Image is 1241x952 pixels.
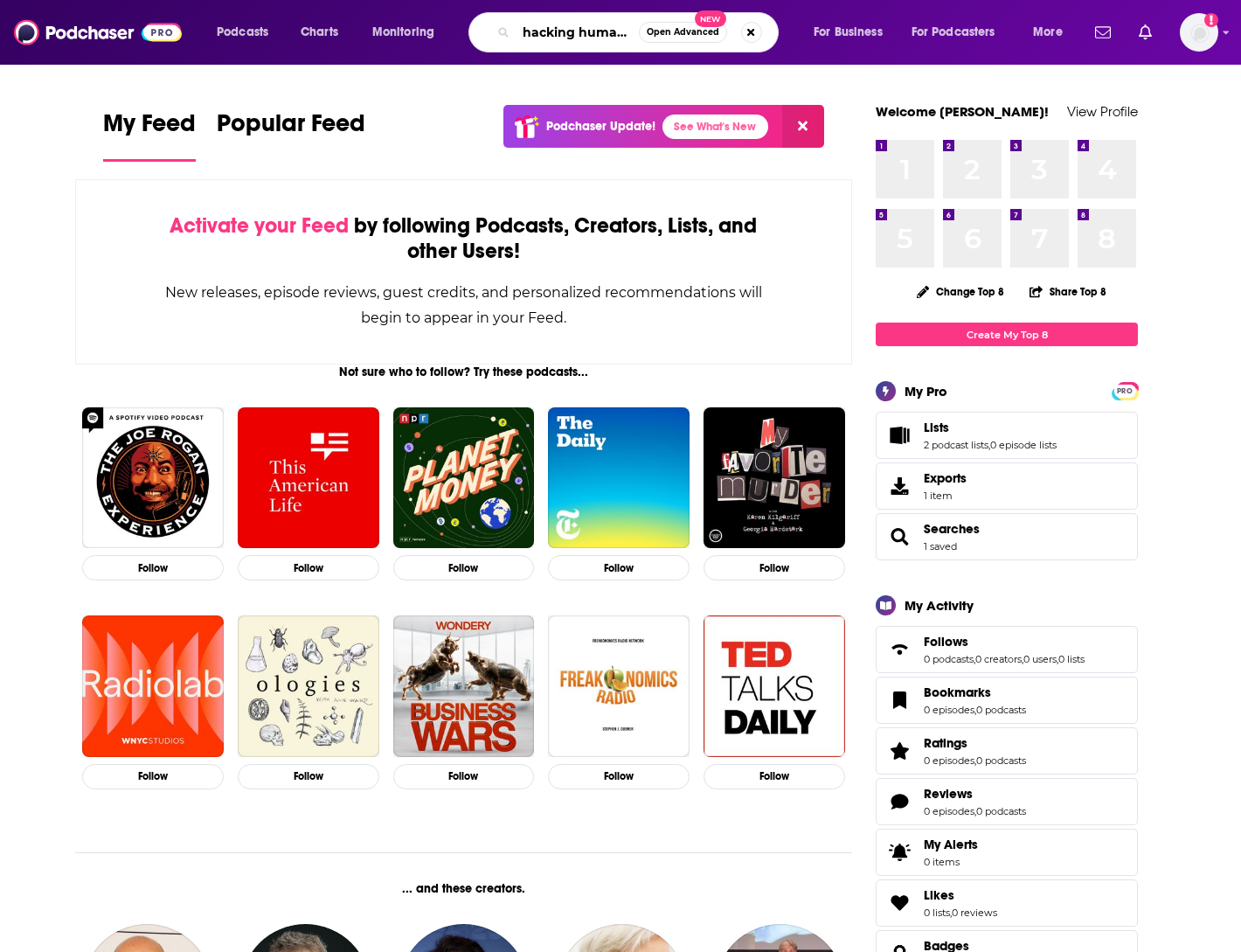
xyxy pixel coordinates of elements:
a: Create My Top 8 [876,323,1138,346]
a: 0 podcasts [976,754,1026,767]
img: Podchaser - Follow, Share and Rate Podcasts [14,16,182,49]
a: 0 episodes [924,754,974,767]
img: TED Talks Daily [704,615,845,757]
div: Search podcasts, credits, & more... [485,12,795,52]
button: Change Top 8 [906,281,1015,302]
a: Follows [882,637,917,662]
span: Reviews [876,778,1138,825]
button: open menu [801,18,905,46]
button: Open AdvancedNew [639,22,727,43]
span: Likes [876,879,1138,927]
a: Bookmarks [924,684,1026,700]
a: Charts [289,18,349,46]
button: Follow [238,764,379,789]
a: See What's New [662,115,768,139]
a: Business Wars [393,615,535,757]
a: Searches [924,521,980,537]
span: PRO [1114,385,1135,398]
a: This American Life [238,407,379,549]
button: Share Top 8 [1029,274,1107,309]
span: Monitoring [372,20,434,45]
a: 0 reviews [952,907,997,919]
img: Freakonomics Radio [548,615,690,757]
button: Follow [548,764,690,789]
span: 1 item [924,490,967,502]
a: View Profile [1067,103,1138,120]
a: 1 saved [924,540,957,552]
a: PRO [1114,384,1135,397]
a: 0 podcasts [976,704,1026,716]
a: Popular Feed [217,108,365,162]
span: , [1057,653,1058,665]
span: Open Advanced [647,28,719,37]
a: Ratings [882,739,917,763]
span: New [695,10,726,27]
div: My Pro [905,383,947,400]
a: 0 episodes [924,704,974,716]
span: Exports [924,470,967,486]
img: My Favorite Murder with Karen Kilgariff and Georgia Hardstark [704,407,845,549]
button: Follow [393,764,535,789]
span: My Alerts [882,840,917,865]
span: Follows [924,634,968,650]
a: Searches [882,525,917,549]
a: 0 users [1023,653,1057,665]
button: Follow [704,764,845,789]
button: open menu [900,18,1021,46]
a: Lists [924,420,1057,435]
a: Exports [876,462,1138,510]
img: The Joe Rogan Experience [82,407,224,549]
span: , [974,805,976,817]
a: My Feed [103,108,196,162]
span: Bookmarks [924,684,991,700]
img: User Profile [1180,13,1218,52]
span: , [1022,653,1023,665]
span: Lists [924,420,949,435]
a: 0 episodes [924,805,974,817]
svg: Add a profile image [1204,13,1218,27]
span: , [974,653,975,665]
span: 0 items [924,856,978,868]
a: Show notifications dropdown [1088,17,1118,47]
a: Reviews [924,786,1026,802]
a: Planet Money [393,407,535,549]
button: Follow [704,555,845,580]
span: Searches [876,513,1138,560]
a: Lists [882,423,917,448]
img: Ologies with Alie Ward [238,615,379,757]
p: Podchaser Update! [546,119,655,134]
div: by following Podcasts, Creators, Lists, and other Users! [163,213,764,264]
input: Search podcasts, credits, & more... [517,18,639,46]
span: Ratings [924,735,967,751]
button: open menu [360,18,457,46]
div: ... and these creators. [75,881,852,896]
div: New releases, episode reviews, guest credits, and personalized recommendations will begin to appe... [163,280,764,330]
a: 0 podcasts [976,805,1026,817]
span: Podcasts [217,20,268,45]
span: Lists [876,412,1138,459]
img: The Daily [548,407,690,549]
a: Reviews [882,789,917,814]
div: My Activity [905,597,974,614]
span: Popular Feed [217,108,365,149]
span: My Alerts [924,837,978,852]
a: Welcome [PERSON_NAME]! [876,103,1049,120]
a: Show notifications dropdown [1132,17,1159,47]
a: Follows [924,634,1085,650]
span: Likes [924,887,954,903]
span: , [974,754,976,767]
span: Ratings [876,727,1138,775]
button: Follow [548,555,690,580]
span: , [950,907,952,919]
a: Ratings [924,735,1026,751]
button: open menu [205,18,291,46]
